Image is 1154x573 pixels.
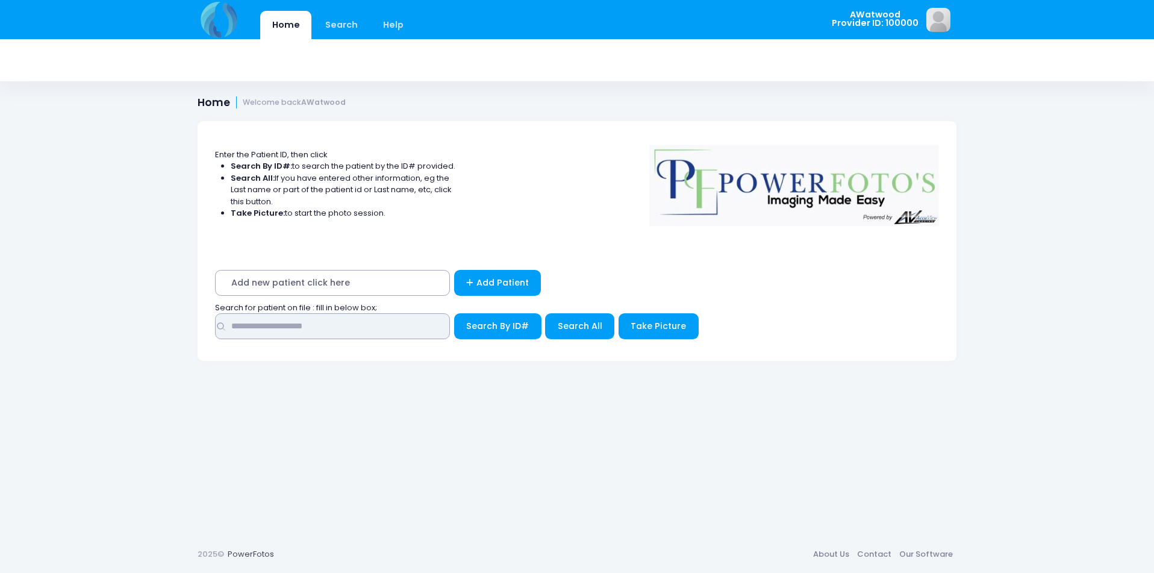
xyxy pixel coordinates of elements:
[231,207,285,219] strong: Take Picture:
[215,302,377,313] span: Search for patient on file : fill in below box;
[231,160,456,172] li: to search the patient by the ID# provided.
[558,320,602,332] span: Search All
[198,548,224,560] span: 2025©
[454,270,541,296] a: Add Patient
[454,313,541,339] button: Search By ID#
[313,11,369,39] a: Search
[301,97,346,107] strong: AWatwood
[809,543,853,565] a: About Us
[215,149,328,160] span: Enter the Patient ID, then click
[466,320,529,332] span: Search By ID#
[198,96,346,109] h1: Home
[545,313,614,339] button: Search All
[832,10,919,28] span: AWatwood Provider ID: 100000
[260,11,311,39] a: Home
[372,11,416,39] a: Help
[644,137,945,226] img: Logo
[228,548,274,560] a: PowerFotos
[895,543,956,565] a: Our Software
[215,270,450,296] span: Add new patient click here
[231,207,456,219] li: to start the photo session.
[926,8,950,32] img: image
[619,313,699,339] button: Take Picture
[231,172,456,208] li: If you have entered other information, eg the Last name or part of the patient id or Last name, e...
[853,543,895,565] a: Contact
[631,320,686,332] span: Take Picture
[231,172,275,184] strong: Search All:
[231,160,292,172] strong: Search By ID#:
[243,98,346,107] small: Welcome back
